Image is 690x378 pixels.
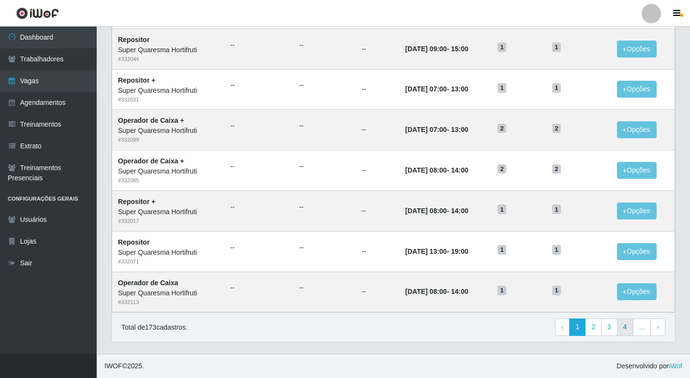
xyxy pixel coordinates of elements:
[405,207,447,215] time: [DATE] 08:00
[405,247,468,255] strong: -
[555,319,665,336] nav: pagination
[555,319,570,336] a: Previous
[118,96,219,104] div: # 332031
[104,362,122,370] span: IWOF
[405,85,468,93] strong: -
[498,204,506,214] span: 1
[230,80,287,90] ul: --
[617,361,682,371] span: Desenvolvido por
[405,288,468,295] strong: -
[230,243,287,253] ul: --
[299,40,350,50] ul: --
[299,283,350,293] ul: --
[230,121,287,131] ul: --
[405,126,447,133] time: [DATE] 07:00
[405,45,447,53] time: [DATE] 09:00
[118,198,155,205] strong: Repositor +
[561,323,564,331] span: ‹
[405,85,447,93] time: [DATE] 07:00
[118,298,219,306] div: # 332113
[633,319,651,336] a: ...
[299,161,350,172] ul: --
[118,55,219,63] div: # 332044
[405,207,468,215] strong: -
[405,45,468,53] strong: -
[230,202,287,212] ul: --
[669,362,682,370] a: iWof
[299,202,350,212] ul: --
[299,121,350,131] ul: --
[451,288,469,295] time: 14:00
[118,36,149,44] strong: Repositor
[230,283,287,293] ul: --
[617,283,657,300] button: Opções
[498,83,506,93] span: 1
[405,126,468,133] strong: -
[118,238,149,246] strong: Repositor
[552,124,561,133] span: 2
[617,203,657,219] button: Opções
[118,288,219,298] div: Super Quaresma Hortifruti
[617,162,657,179] button: Opções
[451,126,469,133] time: 13:00
[617,81,657,98] button: Opções
[552,245,561,255] span: 1
[405,166,447,174] time: [DATE] 08:00
[498,124,506,133] span: 2
[657,323,659,331] span: ›
[569,319,586,336] a: 1
[118,247,219,258] div: Super Quaresma Hortifruti
[118,86,219,96] div: Super Quaresma Hortifruti
[498,286,506,295] span: 1
[552,164,561,174] span: 2
[498,164,506,174] span: 2
[617,243,657,260] button: Opções
[552,204,561,214] span: 1
[356,69,399,110] td: --
[299,80,350,90] ul: --
[405,166,468,174] strong: -
[230,161,287,172] ul: --
[405,247,447,255] time: [DATE] 13:00
[451,207,469,215] time: 14:00
[650,319,665,336] a: Next
[617,41,657,58] button: Opções
[118,176,219,185] div: # 332085
[498,245,506,255] span: 1
[118,76,155,84] strong: Repositor +
[585,319,602,336] a: 2
[121,322,188,333] p: Total de 173 cadastros.
[356,110,399,150] td: --
[552,286,561,295] span: 1
[617,319,633,336] a: 4
[356,272,399,312] td: --
[356,190,399,231] td: --
[118,116,184,124] strong: Operador de Caixa +
[299,243,350,253] ul: --
[552,43,561,52] span: 1
[118,217,219,225] div: # 332017
[601,319,617,336] a: 3
[118,258,219,266] div: # 332071
[118,157,184,165] strong: Operador de Caixa +
[617,121,657,138] button: Opções
[16,7,59,19] img: CoreUI Logo
[118,279,178,287] strong: Operador de Caixa
[118,136,219,144] div: # 332099
[451,166,469,174] time: 14:00
[118,166,219,176] div: Super Quaresma Hortifruti
[451,45,469,53] time: 15:00
[118,207,219,217] div: Super Quaresma Hortifruti
[356,29,399,69] td: --
[230,40,287,50] ul: --
[118,45,219,55] div: Super Quaresma Hortifruti
[405,288,447,295] time: [DATE] 08:00
[451,247,469,255] time: 19:00
[118,126,219,136] div: Super Quaresma Hortifruti
[356,231,399,272] td: --
[356,150,399,191] td: --
[498,43,506,52] span: 1
[451,85,469,93] time: 13:00
[104,361,144,371] span: © 2025 .
[552,83,561,93] span: 1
